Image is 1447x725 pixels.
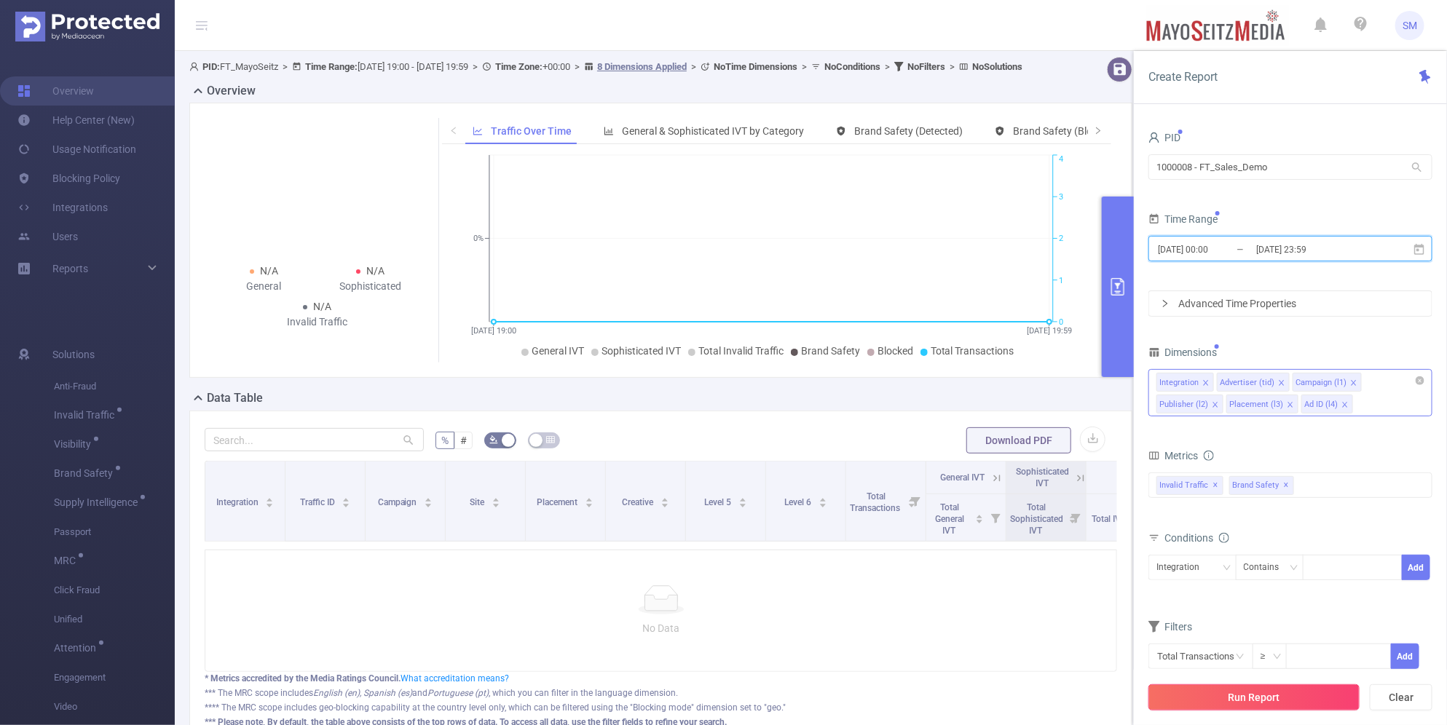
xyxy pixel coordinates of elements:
div: Sophisticated [318,279,425,294]
span: Campaign [378,497,419,507]
span: Conditions [1164,532,1229,544]
span: N/A [313,301,331,312]
i: icon: close [1341,401,1349,410]
i: Filter menu [1065,494,1086,541]
b: No Filters [907,61,945,72]
i: icon: caret-up [661,496,669,500]
i: icon: down [1223,563,1231,574]
a: What accreditation means? [401,673,509,684]
span: Supply Intelligence [54,497,143,507]
span: % [441,435,449,446]
i: icon: info-circle [1219,533,1229,543]
span: Passport [54,518,175,547]
span: Invalid Traffic [1156,476,1223,495]
i: icon: caret-down [585,502,594,506]
span: Total Transactions [931,345,1014,357]
i: icon: caret-up [342,496,350,500]
span: MRC [54,555,81,566]
span: General IVT [941,472,985,483]
span: SM [1403,11,1417,40]
b: Time Range: [305,61,358,72]
span: Reports [52,263,88,274]
i: icon: down [1290,563,1298,574]
li: Placement (l3) [1226,395,1298,413]
span: N/A [260,265,278,277]
i: Filter menu [985,494,1006,541]
a: Users [17,222,78,251]
button: Clear [1370,684,1432,710]
div: Sort [492,496,500,504]
span: Sophisticated IVT [1016,467,1069,488]
i: icon: table [546,435,555,444]
i: Portuguese (pt) [427,688,489,698]
i: icon: right [1094,126,1103,135]
span: Create Report [1148,70,1218,84]
div: Campaign (l1) [1296,373,1347,392]
i: icon: caret-up [819,496,827,500]
div: Sort [424,496,433,504]
li: Campaign (l1) [1293,373,1362,392]
span: General IVT [532,345,584,357]
div: Sort [661,496,669,504]
span: Level 5 [704,497,733,507]
input: Start date [1156,239,1274,259]
i: icon: caret-up [738,496,746,500]
i: icon: user [189,62,202,71]
span: Level 6 [784,497,813,507]
input: Search... [205,428,424,451]
span: Creative [622,497,655,507]
i: icon: caret-down [976,518,984,522]
a: Blocking Policy [17,164,120,193]
i: icon: caret-down [492,502,500,506]
span: Visibility [54,439,96,449]
div: Sort [738,496,747,504]
i: icon: info-circle [1204,451,1214,461]
i: icon: close-circle [1416,376,1424,385]
button: Run Report [1148,684,1360,710]
span: Video [54,692,175,721]
a: Reports [52,254,88,283]
i: icon: bg-colors [489,435,498,444]
i: icon: caret-down [819,502,827,506]
span: PID [1148,132,1180,143]
div: Sort [265,496,274,504]
span: > [945,61,959,72]
i: icon: caret-up [976,512,984,517]
img: Protected Media [15,12,159,41]
span: Total Transactions [850,491,902,513]
i: icon: caret-up [585,496,594,500]
i: icon: caret-up [266,496,274,500]
h2: Data Table [207,389,263,407]
span: Total Invalid Traffic [698,345,784,357]
span: FT_MayoSeitz [DATE] 19:00 - [DATE] 19:59 +00:00 [189,61,1022,72]
span: Traffic ID [300,497,337,507]
tspan: 0 [1059,317,1063,327]
li: Publisher (l2) [1156,395,1223,413]
span: Brand Safety (Detected) [854,125,963,137]
i: icon: caret-down [661,502,669,506]
span: Sophisticated IVT [602,345,681,357]
i: icon: bar-chart [604,126,614,136]
tspan: 0% [473,234,484,244]
div: Sort [819,496,827,504]
span: General & Sophisticated IVT by Category [622,125,804,137]
span: Unified [54,605,175,634]
div: Integration [1159,373,1199,392]
span: Placement [537,497,580,507]
i: icon: close [1278,379,1285,388]
b: Time Zone: [495,61,543,72]
span: Site [470,497,487,507]
div: Contains [1244,555,1290,579]
button: Download PDF [966,427,1071,453]
i: Filter menu [905,461,926,541]
span: # [460,435,467,446]
span: ✕ [1213,477,1219,494]
i: icon: caret-up [425,496,433,500]
tspan: 3 [1059,192,1063,202]
tspan: [DATE] 19:59 [1027,326,1072,336]
span: > [880,61,894,72]
button: Add [1402,555,1430,580]
u: 8 Dimensions Applied [597,61,687,72]
i: icon: close [1287,401,1294,410]
i: icon: left [449,126,458,135]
